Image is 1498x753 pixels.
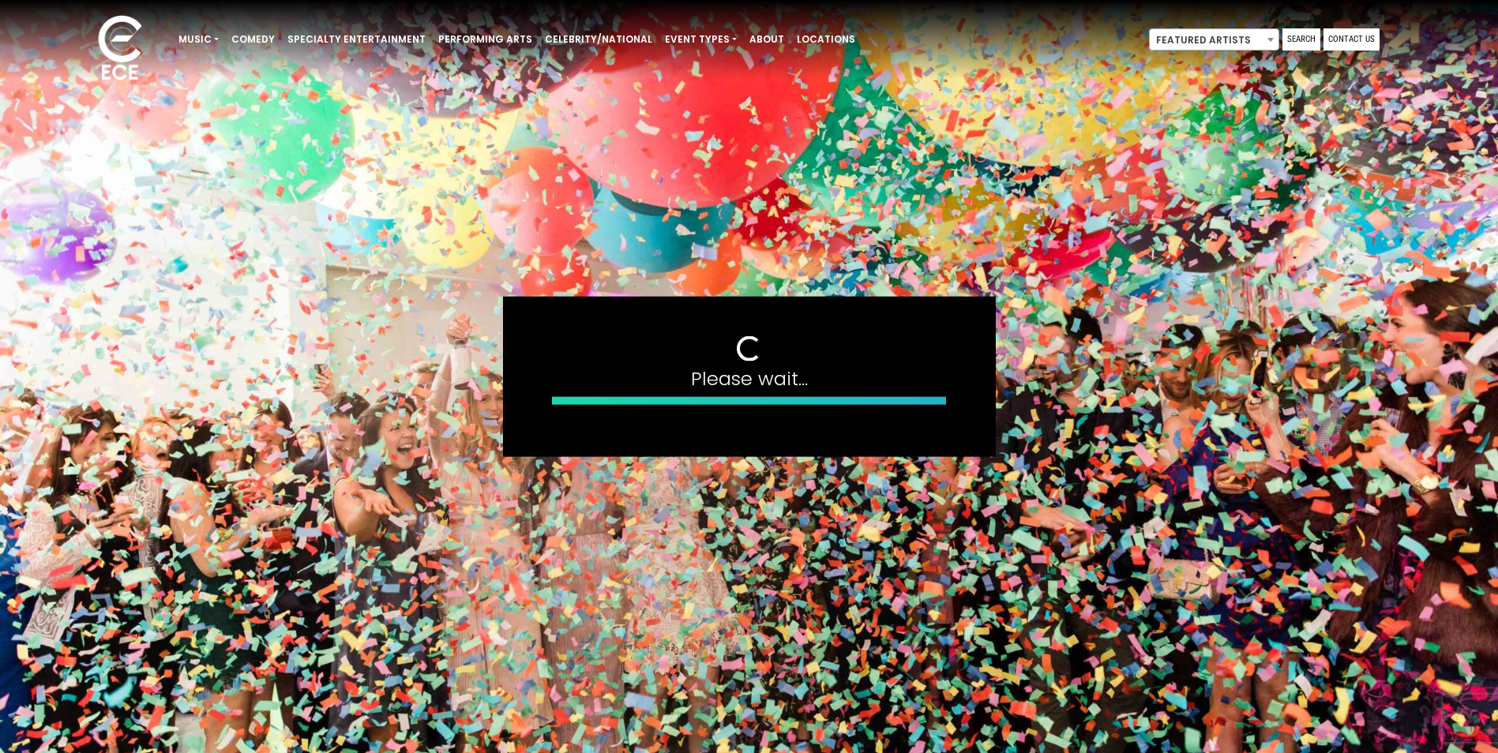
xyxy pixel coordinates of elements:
[1323,28,1380,51] a: Contact Us
[432,26,539,53] a: Performing Arts
[81,11,160,88] img: ece_new_logo_whitev2-1.png
[790,26,862,53] a: Locations
[659,26,743,53] a: Event Types
[1149,28,1279,51] span: Featured Artists
[281,26,432,53] a: Specialty Entertainment
[552,368,947,391] h4: Please wait...
[1150,29,1278,51] span: Featured Artists
[539,26,659,53] a: Celebrity/National
[172,26,225,53] a: Music
[225,26,281,53] a: Comedy
[743,26,790,53] a: About
[1282,28,1320,51] a: Search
